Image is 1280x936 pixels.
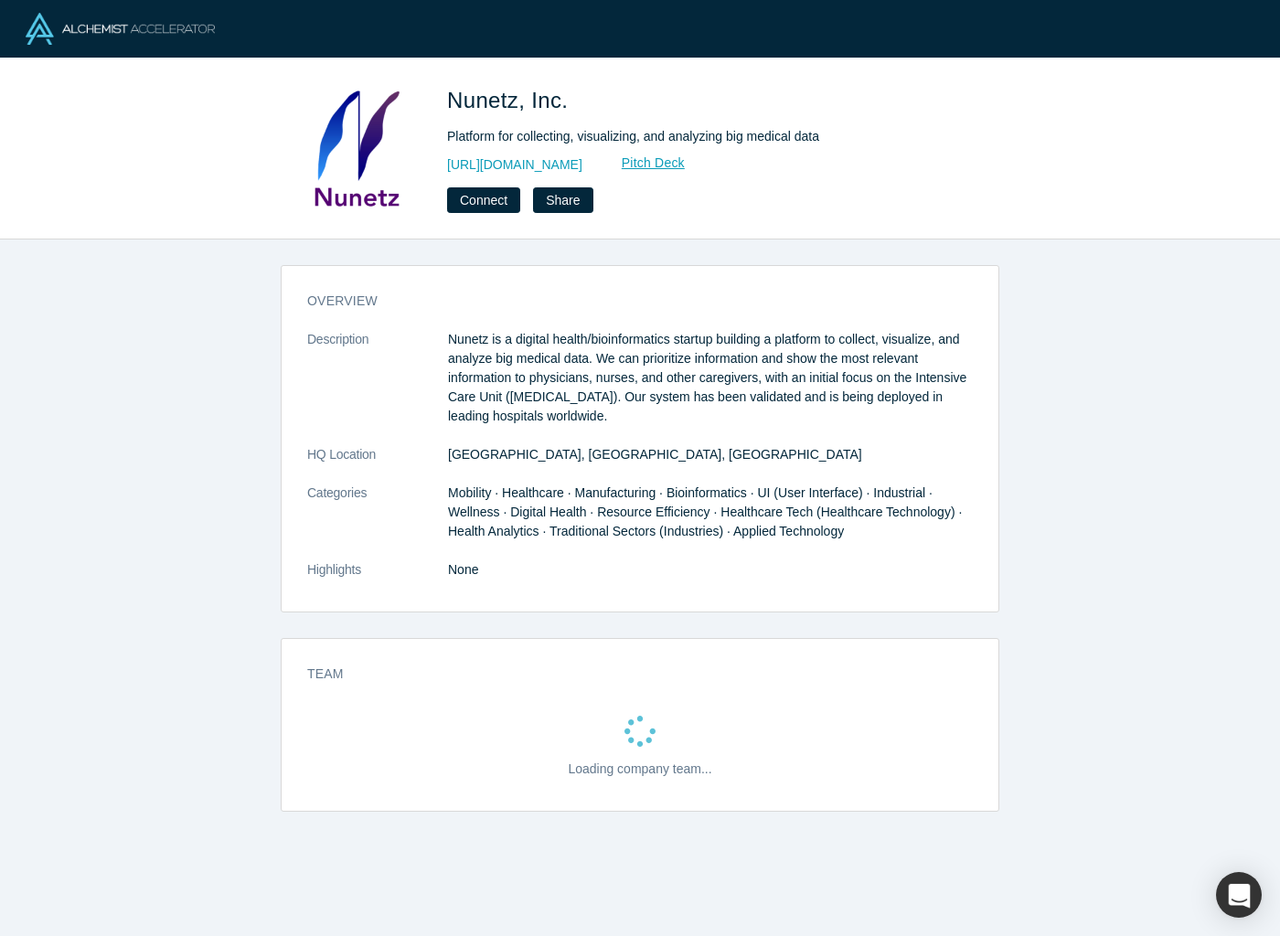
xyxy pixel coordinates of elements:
h3: overview [307,292,947,311]
h3: Team [307,665,947,684]
img: Nunetz, Inc.'s Logo [293,84,421,212]
p: Nunetz is a digital health/bioinformatics startup building a platform to collect, visualize, and ... [448,330,973,426]
p: Loading company team... [568,760,711,779]
img: Alchemist Logo [26,13,215,45]
span: Nunetz, Inc. [447,88,574,112]
dd: [GEOGRAPHIC_DATA], [GEOGRAPHIC_DATA], [GEOGRAPHIC_DATA] [448,445,973,464]
p: None [448,560,973,580]
span: Mobility · Healthcare · Manufacturing · Bioinformatics · UI (User Interface) · Industrial · Welln... [448,485,962,538]
a: Pitch Deck [602,153,686,174]
a: [URL][DOMAIN_NAME] [447,155,582,175]
dt: HQ Location [307,445,448,484]
dt: Description [307,330,448,445]
dt: Categories [307,484,448,560]
dt: Highlights [307,560,448,599]
button: Connect [447,187,520,213]
button: Share [533,187,592,213]
div: Platform for collecting, visualizing, and analyzing big medical data [447,127,959,146]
